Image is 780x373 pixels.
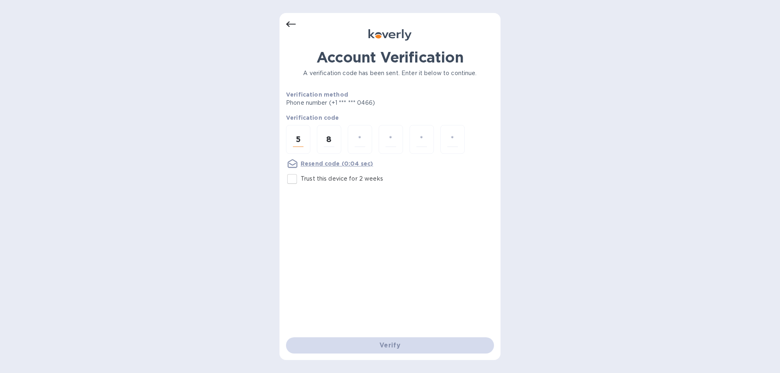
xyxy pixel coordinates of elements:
[286,49,494,66] h1: Account Verification
[286,91,348,98] b: Verification method
[286,99,437,107] p: Phone number (+1 *** *** 0466)
[286,114,494,122] p: Verification code
[301,160,373,167] u: Resend code (0:04 sec)
[301,175,383,183] p: Trust this device for 2 weeks
[286,69,494,78] p: A verification code has been sent. Enter it below to continue.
